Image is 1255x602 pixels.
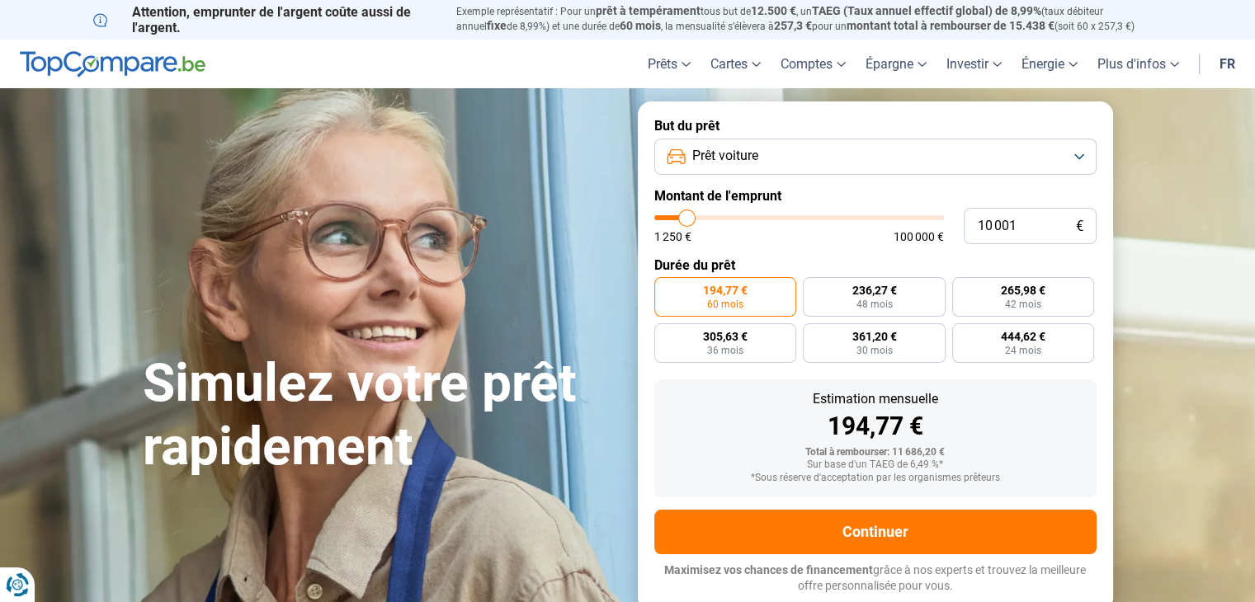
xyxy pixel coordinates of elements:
[847,19,1054,32] span: montant total à rembourser de 15.438 €
[812,4,1041,17] span: TAEG (Taux annuel effectif global) de 8,99%
[654,231,691,242] span: 1 250 €
[668,447,1083,459] div: Total à rembourser: 11 686,20 €
[771,40,856,88] a: Comptes
[1001,331,1045,342] span: 444,62 €
[664,563,873,576] span: Maximisez vos chances de financement
[751,4,796,17] span: 12.500 €
[703,285,748,296] span: 194,77 €
[654,562,1097,595] p: grâce à nos experts et trouvez la meilleure offre personnalisée pour vous.
[654,118,1097,134] label: But du prêt
[487,19,507,32] span: fixe
[1005,299,1041,309] span: 42 mois
[143,352,618,479] h1: Simulez votre prêt rapidement
[668,459,1083,471] div: Sur base d'un TAEG de 6,49 %*
[638,40,701,88] a: Prêts
[774,19,812,32] span: 257,3 €
[856,346,892,355] span: 30 mois
[852,331,896,342] span: 361,20 €
[1005,346,1041,355] span: 24 mois
[1088,40,1189,88] a: Plus d'infos
[654,510,1097,554] button: Continuer
[654,188,1097,204] label: Montant de l'emprunt
[856,299,892,309] span: 48 mois
[20,51,205,78] img: TopCompare
[692,147,758,165] span: Prêt voiture
[654,257,1097,273] label: Durée du prêt
[93,4,436,35] p: Attention, emprunter de l'argent coûte aussi de l'argent.
[1001,285,1045,296] span: 265,98 €
[707,299,743,309] span: 60 mois
[937,40,1012,88] a: Investir
[894,231,944,242] span: 100 000 €
[668,473,1083,484] div: *Sous réserve d'acceptation par les organismes prêteurs
[668,393,1083,406] div: Estimation mensuelle
[703,331,748,342] span: 305,63 €
[856,40,937,88] a: Épargne
[654,139,1097,175] button: Prêt voiture
[620,19,661,32] span: 60 mois
[456,4,1163,34] p: Exemple représentatif : Pour un tous but de , un (taux débiteur annuel de 8,99%) et une durée de ...
[596,4,701,17] span: prêt à tempérament
[1012,40,1088,88] a: Énergie
[1076,219,1083,233] span: €
[668,414,1083,439] div: 194,77 €
[852,285,896,296] span: 236,27 €
[1210,40,1245,88] a: fr
[701,40,771,88] a: Cartes
[707,346,743,355] span: 36 mois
